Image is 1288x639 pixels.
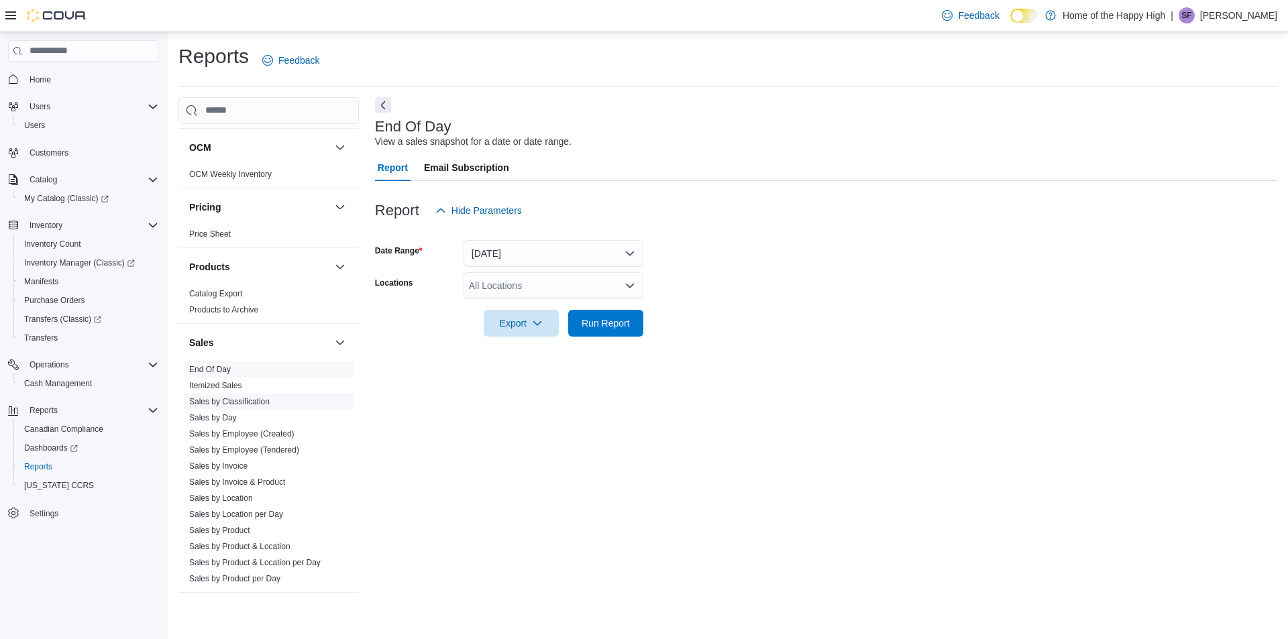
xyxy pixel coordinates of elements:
button: Sales [189,336,329,349]
a: Inventory Manager (Classic) [13,253,164,272]
a: Transfers [19,330,63,346]
label: Locations [375,278,413,288]
span: Report [378,154,408,181]
span: Feedback [278,54,319,67]
span: Users [24,99,158,115]
a: Transfers (Classic) [19,311,107,327]
div: Products [178,286,359,323]
span: Sales by Employee (Tendered) [189,445,299,455]
span: Operations [30,359,69,370]
span: Reports [30,405,58,416]
span: Manifests [19,274,158,290]
a: Catalog Export [189,289,242,298]
a: Home [24,72,56,88]
a: My Catalog (Classic) [19,190,114,207]
h1: Reports [178,43,249,70]
button: Export [484,310,559,337]
span: Sales by Classification [189,396,270,407]
span: Canadian Compliance [24,424,103,434]
span: Sales by Invoice & Product [189,477,285,487]
a: OCM Weekly Inventory [189,170,272,179]
a: Sales by Invoice & Product [189,477,285,487]
div: View a sales snapshot for a date or date range. [375,135,572,149]
span: Operations [24,357,158,373]
button: Manifests [13,272,164,291]
span: My Catalog (Classic) [24,193,109,204]
span: My Catalog (Classic) [19,190,158,207]
a: End Of Day [189,365,231,374]
p: | [1171,7,1173,23]
a: Users [19,117,50,133]
a: Sales by Employee (Tendered) [189,445,299,455]
a: Sales by Product & Location [189,542,290,551]
span: Users [30,101,50,112]
button: Reports [13,457,164,476]
span: Inventory Count [24,239,81,249]
span: Transfers (Classic) [24,314,101,325]
a: Sales by Product & Location per Day [189,558,321,567]
span: Cash Management [19,375,158,392]
button: Pricing [189,200,329,214]
a: My Catalog (Classic) [13,189,164,208]
a: Sales by Invoice [189,461,248,471]
span: Purchase Orders [24,295,85,306]
button: Products [189,260,329,274]
a: Dashboards [19,440,83,456]
button: Catalog [3,170,164,189]
img: Cova [27,9,87,22]
a: Dashboards [13,439,164,457]
a: Products to Archive [189,305,258,314]
span: Catalog [24,172,158,188]
span: Sales by Location [189,493,253,504]
a: Sales by Location per Day [189,510,283,519]
h3: End Of Day [375,119,451,135]
button: Operations [24,357,74,373]
button: Reports [3,401,164,420]
div: Pricing [178,226,359,247]
span: Reports [24,461,52,472]
div: Samuel Fitsum [1179,7,1195,23]
h3: Sales [189,336,214,349]
span: Run Report [582,316,630,330]
a: Itemized Sales [189,381,242,390]
span: Inventory [24,217,158,233]
span: Settings [24,504,158,521]
h3: Pricing [189,200,221,214]
button: Run Report [568,310,643,337]
button: Canadian Compliance [13,420,164,439]
a: Sales by Location [189,493,253,503]
span: Reports [19,459,158,475]
a: Reports [19,459,58,475]
span: Price Sheet [189,229,231,239]
span: Sales by Employee (Created) [189,428,294,439]
button: Hide Parameters [430,197,527,224]
span: Hide Parameters [451,204,522,217]
span: Dashboards [19,440,158,456]
span: Itemized Sales [189,380,242,391]
span: Dashboards [24,443,78,453]
span: SF [1181,7,1191,23]
button: Catalog [24,172,62,188]
span: Inventory Manager (Classic) [24,257,135,268]
button: [DATE] [464,240,643,267]
nav: Complex example [8,64,158,558]
h3: Products [189,260,230,274]
button: Cash Management [13,374,164,393]
a: Transfers (Classic) [13,310,164,329]
span: Catalog [30,174,57,185]
button: Home [3,70,164,89]
a: Canadian Compliance [19,421,109,437]
span: Sales by Day [189,412,237,423]
a: Purchase Orders [19,292,91,308]
span: Washington CCRS [19,477,158,493]
a: Manifests [19,274,64,290]
button: Purchase Orders [13,291,164,310]
a: Price Sheet [189,229,231,239]
button: Inventory [24,217,68,233]
a: [US_STATE] CCRS [19,477,99,493]
button: Products [332,259,348,275]
button: Sales [332,335,348,351]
